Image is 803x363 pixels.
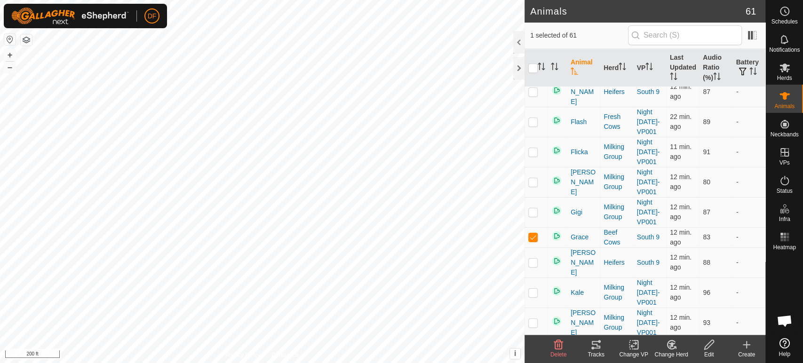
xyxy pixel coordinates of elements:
span: Schedules [771,19,797,24]
span: 96 [703,289,710,296]
span: 61 [746,4,756,18]
input: Search (S) [628,25,742,45]
button: Map Layers [21,34,32,46]
span: [PERSON_NAME] [571,248,596,277]
span: Sep 30, 2025, 6:42 PM [670,113,692,130]
a: South 9 [637,88,660,95]
div: Fresh Cows [604,112,629,132]
p-sorticon: Activate to sort [619,64,626,71]
td: - [732,77,765,107]
img: returning on [551,145,562,156]
div: Change VP [615,350,652,359]
span: Herds [777,75,792,81]
span: Delete [550,351,567,358]
span: [PERSON_NAME] [571,77,596,107]
img: returning on [551,285,562,297]
span: Heatmap [773,245,796,250]
td: - [732,227,765,247]
h2: Animals [530,6,746,17]
a: Night [DATE]-VP001 [637,138,660,166]
img: returning on [551,316,562,327]
img: returning on [551,205,562,216]
span: Grace [571,232,588,242]
span: Flash [571,117,587,127]
th: Battery [732,49,765,87]
span: 91 [703,148,710,156]
img: returning on [551,85,562,96]
th: Herd [600,49,633,87]
span: i [514,349,516,357]
td: - [732,277,765,308]
a: Night [DATE]-VP001 [637,168,660,196]
span: 87 [703,88,710,95]
span: 88 [703,259,710,266]
button: – [4,62,16,73]
img: Gallagher Logo [11,8,129,24]
div: Milking Group [604,313,629,332]
span: Sep 30, 2025, 6:53 PM [670,203,692,221]
div: Milking Group [604,202,629,222]
th: Audio Ratio (%) [699,49,732,87]
p-sorticon: Activate to sort [713,74,721,81]
span: [PERSON_NAME] [571,308,596,338]
button: + [4,49,16,61]
span: Flicka [571,147,588,157]
div: Heifers [604,87,629,97]
a: South 9 [637,259,660,266]
td: - [732,247,765,277]
span: Gigi [571,207,582,217]
td: - [732,167,765,197]
span: Status [776,188,792,194]
span: 83 [703,233,710,241]
div: Beef Cows [604,228,629,247]
span: Sep 30, 2025, 6:53 PM [670,173,692,190]
td: - [732,137,765,167]
p-sorticon: Activate to sort [670,74,677,81]
p-sorticon: Activate to sort [538,64,545,71]
img: returning on [551,115,562,126]
a: Contact Us [271,351,299,359]
a: South 9 [637,233,660,241]
p-sorticon: Activate to sort [645,64,653,71]
span: Notifications [769,47,800,53]
button: Reset Map [4,34,16,45]
span: 87 [703,208,710,216]
span: 93 [703,319,710,326]
td: - [732,107,765,137]
th: VP [633,49,666,87]
span: Sep 30, 2025, 6:52 PM [670,229,692,246]
p-sorticon: Activate to sort [551,64,558,71]
div: Milking Group [604,142,629,162]
span: Kale [571,288,584,298]
img: returning on [551,255,562,267]
div: Milking Group [604,172,629,192]
div: Change Herd [652,350,690,359]
td: - [732,197,765,227]
div: Tracks [577,350,615,359]
span: DF [148,11,157,21]
a: Privacy Policy [225,351,260,359]
span: 80 [703,178,710,186]
button: i [510,348,520,359]
p-sorticon: Activate to sort [571,69,578,76]
a: Help [766,334,803,361]
div: Edit [690,350,728,359]
a: Night [DATE]-VP001 [637,198,660,226]
span: 89 [703,118,710,126]
span: Sep 30, 2025, 6:52 PM [670,314,692,331]
th: Animal [567,49,600,87]
a: Night [DATE]-VP001 [637,108,660,135]
span: Animals [774,103,795,109]
a: Night [DATE]-VP001 [637,279,660,306]
span: Infra [779,216,790,222]
span: Help [779,351,790,357]
div: Milking Group [604,283,629,302]
span: 1 selected of 61 [530,31,628,40]
span: Sep 30, 2025, 6:53 PM [670,143,692,160]
span: [PERSON_NAME] [571,167,596,197]
div: Open chat [771,307,799,335]
a: Night [DATE]-VP001 [637,309,660,336]
th: Last Updated [666,49,699,87]
span: Sep 30, 2025, 6:52 PM [670,284,692,301]
p-sorticon: Activate to sort [749,69,757,76]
